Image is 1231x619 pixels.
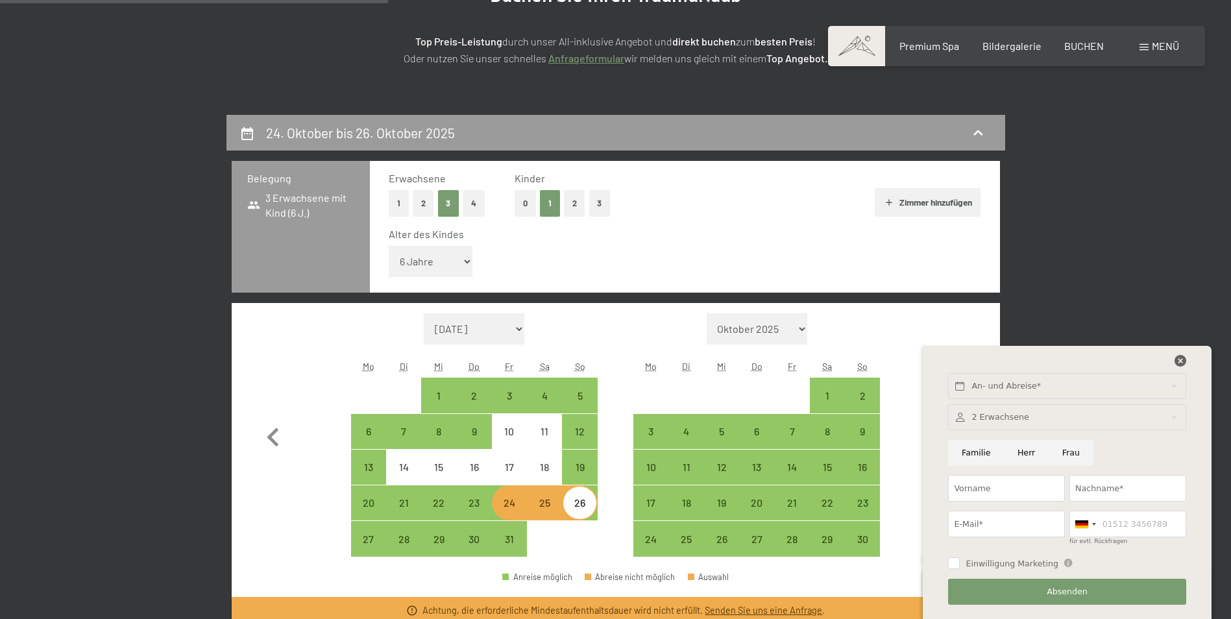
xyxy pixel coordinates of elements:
abbr: Mittwoch [717,361,726,372]
div: Tue Nov 25 2025 [669,521,704,556]
div: Sun Oct 12 2025 [562,414,597,449]
div: Anreise möglich [739,485,774,520]
div: Anreise möglich [633,414,668,449]
div: Anreise möglich [527,485,562,520]
div: 7 [775,426,808,459]
div: 26 [563,498,596,530]
div: Thu Nov 20 2025 [739,485,774,520]
button: 3 [589,190,611,217]
div: Anreise möglich [669,414,704,449]
div: Anreise möglich [386,414,421,449]
div: Tue Oct 21 2025 [386,485,421,520]
div: Thu Oct 02 2025 [457,378,492,413]
div: Thu Nov 06 2025 [739,414,774,449]
div: Thu Oct 30 2025 [457,521,492,556]
div: Wed Nov 05 2025 [704,414,739,449]
abbr: Sonntag [857,361,868,372]
div: Wed Nov 26 2025 [704,521,739,556]
div: Anreise möglich [845,414,880,449]
div: Anreise möglich [386,521,421,556]
div: 30 [846,534,879,566]
abbr: Donnerstag [469,361,480,372]
div: 14 [387,462,420,494]
div: 6 [352,426,385,459]
div: Anreise möglich [492,485,527,520]
p: durch unser All-inklusive Angebot und zum ! Oder nutzen Sie unser schnelles wir melden uns gleich... [291,33,940,66]
button: Absenden [948,579,1186,605]
div: Anreise nicht möglich [421,450,456,485]
div: Mon Oct 20 2025 [351,485,386,520]
div: 19 [705,498,738,530]
span: Kinder [515,172,545,184]
div: Fri Nov 14 2025 [774,450,809,485]
div: Anreise möglich [704,485,739,520]
div: Mon Nov 10 2025 [633,450,668,485]
div: Anreise möglich [739,521,774,556]
a: Anfrageformular [548,52,624,64]
div: 2 [458,391,491,423]
div: Sun Nov 23 2025 [845,485,880,520]
div: 1 [811,391,844,423]
div: Anreise möglich [669,450,704,485]
div: Anreise möglich [669,485,704,520]
div: Wed Oct 29 2025 [421,521,456,556]
div: Sun Oct 26 2025 [562,485,597,520]
abbr: Mittwoch [434,361,443,372]
div: Fri Nov 28 2025 [774,521,809,556]
div: Anreise möglich [810,378,845,413]
span: Erwachsene [389,172,446,184]
div: 22 [422,498,455,530]
span: BUCHEN [1064,40,1104,52]
div: Anreise möglich [421,414,456,449]
div: Anreise möglich [810,521,845,556]
div: Achtung, die erforderliche Mindestaufenthaltsdauer wird nicht erfüllt. . [422,604,825,617]
div: 22 [811,498,844,530]
abbr: Samstag [822,361,832,372]
a: Bildergalerie [982,40,1042,52]
div: Sun Oct 05 2025 [562,378,597,413]
div: Anreise möglich [421,378,456,413]
div: 23 [846,498,879,530]
div: Anreise möglich [739,414,774,449]
div: Thu Nov 27 2025 [739,521,774,556]
div: Auswahl [688,573,729,581]
div: 24 [493,498,526,530]
label: für evtl. Rückfragen [1069,538,1127,544]
button: 2 [413,190,434,217]
div: Anreise möglich [562,378,597,413]
div: Anreise möglich [704,521,739,556]
div: Anreise möglich [351,521,386,556]
span: Absenden [1047,586,1088,598]
div: Abreise nicht möglich [585,573,676,581]
span: 3 Erwachsene mit Kind (6 J.) [247,191,354,220]
div: Alter des Kindes [389,227,971,241]
div: Anreise möglich [492,378,527,413]
div: Fri Oct 31 2025 [492,521,527,556]
a: Premium Spa [899,40,959,52]
div: Anreise möglich [704,414,739,449]
div: Mon Nov 17 2025 [633,485,668,520]
div: Anreise möglich [633,521,668,556]
div: Anreise möglich [527,378,562,413]
div: 20 [740,498,773,530]
div: Anreise möglich [810,485,845,520]
strong: besten Preis [755,35,812,47]
div: 27 [740,534,773,566]
div: 25 [528,498,561,530]
div: 16 [458,462,491,494]
button: 2 [564,190,585,217]
div: 23 [458,498,491,530]
div: Anreise nicht möglich [492,414,527,449]
div: Sat Oct 11 2025 [527,414,562,449]
div: Fri Oct 17 2025 [492,450,527,485]
div: Sat Oct 25 2025 [527,485,562,520]
strong: Top Preis-Leistung [415,35,502,47]
div: Anreise möglich [492,521,527,556]
div: Sat Nov 29 2025 [810,521,845,556]
div: Anreise möglich [457,485,492,520]
div: 17 [493,462,526,494]
div: Anreise nicht möglich [527,450,562,485]
div: 1 [422,391,455,423]
div: Anreise möglich [633,485,668,520]
div: 29 [422,534,455,566]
